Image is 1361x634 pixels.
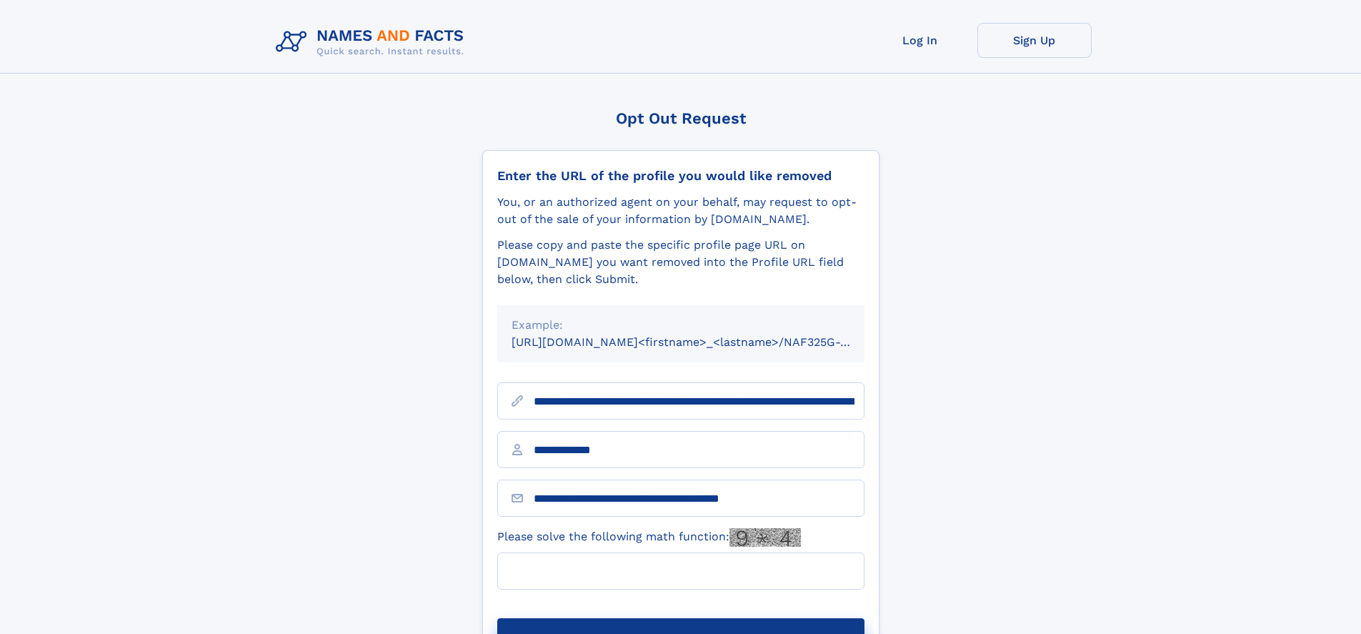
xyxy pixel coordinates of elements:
[863,23,977,58] a: Log In
[512,317,850,334] div: Example:
[497,237,864,288] div: Please copy and paste the specific profile page URL on [DOMAIN_NAME] you want removed into the Pr...
[497,168,864,184] div: Enter the URL of the profile you would like removed
[497,528,801,547] label: Please solve the following math function:
[482,109,879,127] div: Opt Out Request
[977,23,1092,58] a: Sign Up
[497,194,864,228] div: You, or an authorized agent on your behalf, may request to opt-out of the sale of your informatio...
[270,23,476,61] img: Logo Names and Facts
[512,335,892,349] small: [URL][DOMAIN_NAME]<firstname>_<lastname>/NAF325G-xxxxxxxx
